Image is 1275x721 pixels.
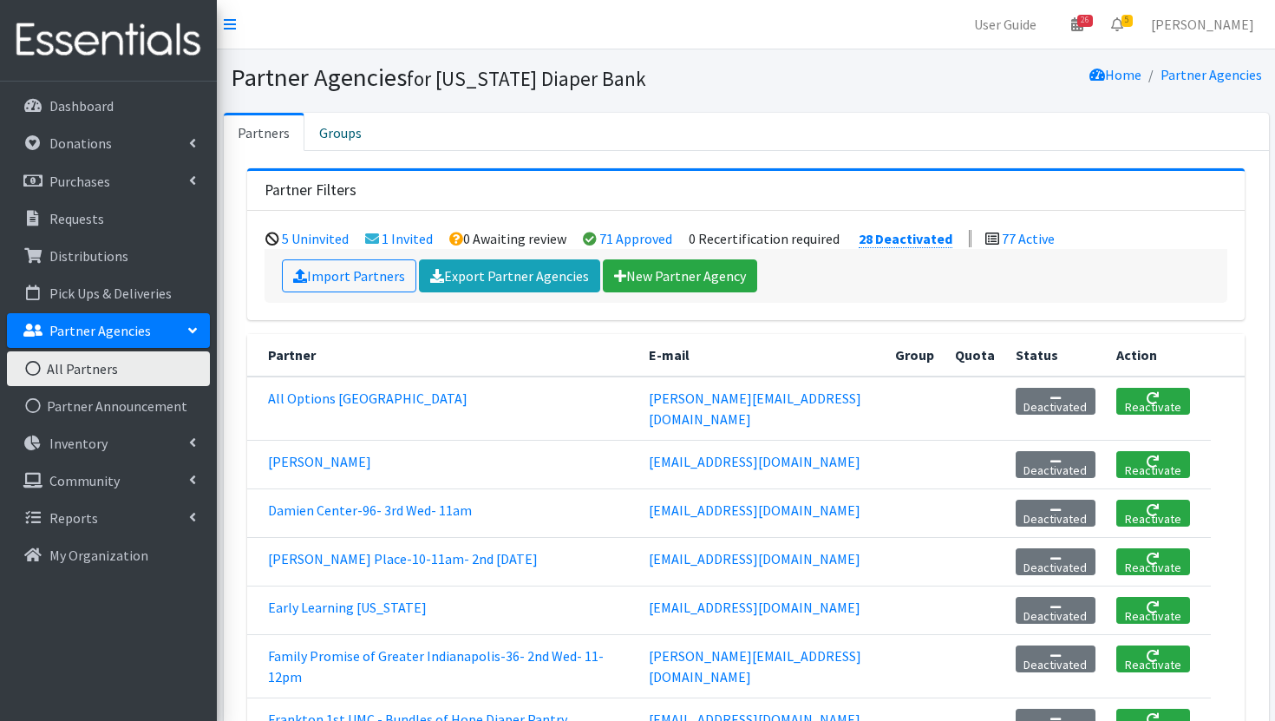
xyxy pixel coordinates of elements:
[1016,597,1095,624] a: Deactivated
[7,239,210,273] a: Distributions
[638,334,885,377] th: E-mail
[1116,597,1190,624] a: Reactivate
[265,181,356,200] h3: Partner Filters
[1077,15,1093,27] span: 26
[1016,548,1095,575] a: Deactivated
[1116,451,1190,478] a: Reactivate
[649,647,861,685] a: [PERSON_NAME][EMAIL_ADDRESS][DOMAIN_NAME]
[49,322,151,339] p: Partner Agencies
[1016,388,1095,415] a: Deactivated
[7,501,210,535] a: Reports
[268,501,472,519] a: Damien Center-96- 3rd Wed- 11am
[268,453,371,470] a: [PERSON_NAME]
[1057,7,1097,42] a: 26
[304,113,376,151] a: Groups
[7,313,210,348] a: Partner Agencies
[247,334,638,377] th: Partner
[1097,7,1137,42] a: 5
[1116,548,1190,575] a: Reactivate
[382,230,433,247] a: 1 Invited
[649,453,860,470] a: [EMAIL_ADDRESS][DOMAIN_NAME]
[268,390,467,407] a: All Options [GEOGRAPHIC_DATA]
[1016,451,1095,478] a: Deactivated
[7,201,210,236] a: Requests
[7,426,210,461] a: Inventory
[282,230,349,247] a: 5 Uninvited
[268,647,604,685] a: Family Promise of Greater Indianapolis-36- 2nd Wed- 11-12pm
[1002,230,1055,247] a: 77 Active
[49,247,128,265] p: Distributions
[7,11,210,69] img: HumanEssentials
[7,389,210,423] a: Partner Announcement
[1161,66,1262,83] a: Partner Agencies
[1016,646,1095,672] a: Deactivated
[419,259,600,292] a: Export Partner Agencies
[49,509,98,527] p: Reports
[603,259,757,292] a: New Partner Agency
[649,501,860,519] a: [EMAIL_ADDRESS][DOMAIN_NAME]
[649,550,860,567] a: [EMAIL_ADDRESS][DOMAIN_NAME]
[599,230,672,247] a: 71 Approved
[960,7,1050,42] a: User Guide
[231,62,740,93] h1: Partner Agencies
[7,276,210,311] a: Pick Ups & Deliveries
[649,599,860,616] a: [EMAIL_ADDRESS][DOMAIN_NAME]
[1116,646,1190,672] a: Reactivate
[1116,388,1190,415] a: Reactivate
[224,113,304,151] a: Partners
[859,230,952,248] a: 28 Deactivated
[49,134,112,152] p: Donations
[7,351,210,386] a: All Partners
[49,547,148,564] p: My Organization
[7,538,210,573] a: My Organization
[282,259,416,292] a: Import Partners
[49,285,172,302] p: Pick Ups & Deliveries
[7,126,210,161] a: Donations
[7,164,210,199] a: Purchases
[49,97,114,115] p: Dashboard
[49,435,108,452] p: Inventory
[49,472,120,489] p: Community
[268,550,538,567] a: [PERSON_NAME] Place-10-11am- 2nd [DATE]
[7,88,210,123] a: Dashboard
[649,390,861,428] a: [PERSON_NAME][EMAIL_ADDRESS][DOMAIN_NAME]
[1089,66,1141,83] a: Home
[1016,500,1095,527] a: Deactivated
[1005,334,1106,377] th: Status
[1106,334,1211,377] th: Action
[1137,7,1268,42] a: [PERSON_NAME]
[1116,500,1190,527] a: Reactivate
[49,173,110,190] p: Purchases
[7,463,210,498] a: Community
[1121,15,1133,27] span: 5
[885,334,945,377] th: Group
[407,66,646,91] small: for [US_STATE] Diaper Bank
[945,334,1005,377] th: Quota
[689,230,840,247] li: 0 Recertification required
[268,599,427,616] a: Early Learning [US_STATE]
[49,210,104,227] p: Requests
[449,230,566,247] li: 0 Awaiting review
